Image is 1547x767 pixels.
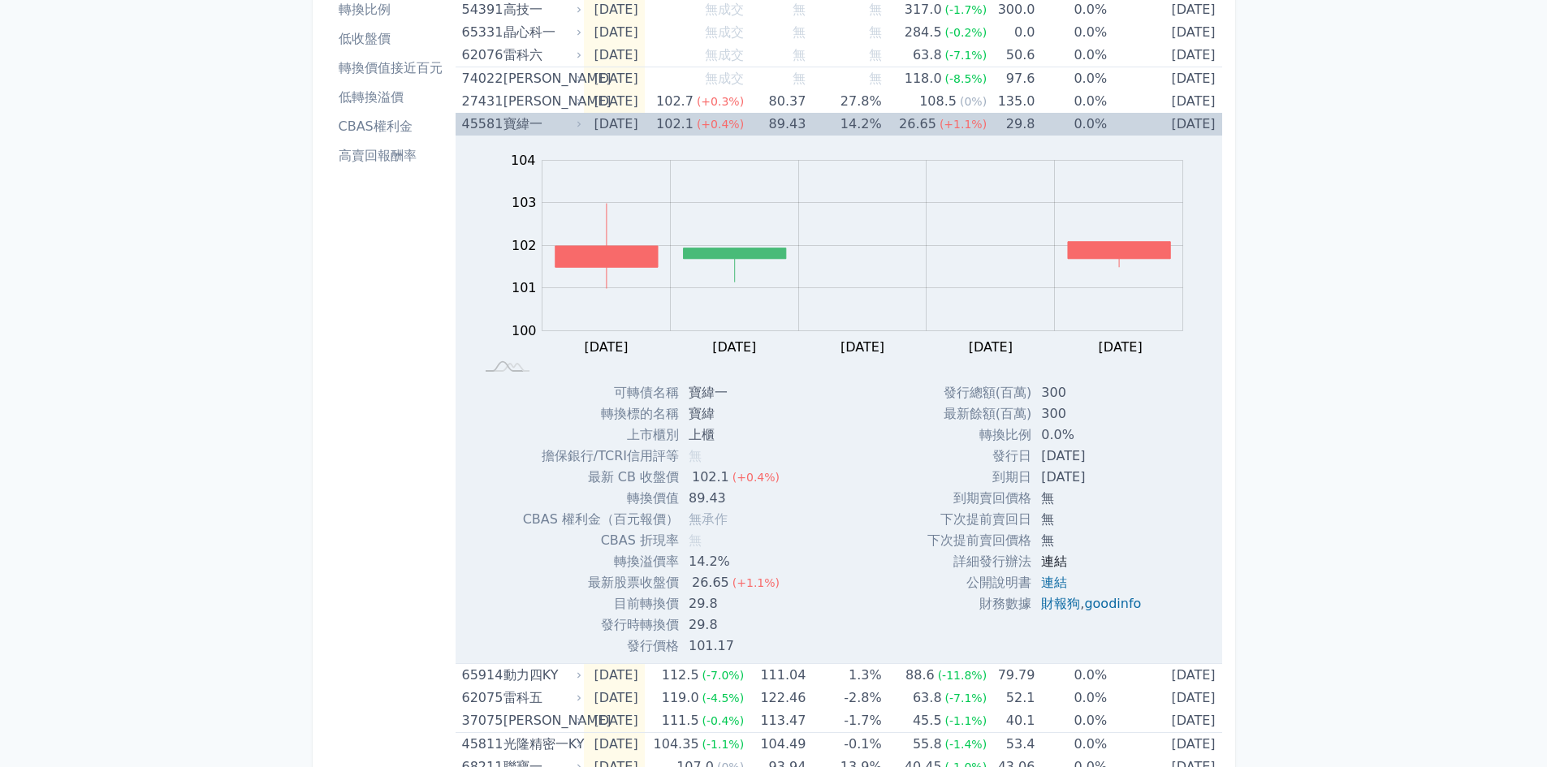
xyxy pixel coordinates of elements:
[940,118,987,131] span: (+1.1%)
[679,551,793,572] td: 14.2%
[1107,733,1221,756] td: [DATE]
[927,467,1031,488] td: 到期日
[901,21,945,44] div: 284.5
[689,511,728,527] span: 無承作
[523,593,679,614] td: 目前轉換價
[793,47,806,62] span: 無
[869,71,882,86] span: 無
[869,47,882,62] span: 無
[896,113,940,136] div: 26.65
[1041,554,1067,569] a: 連結
[584,67,644,91] td: [DATE]
[806,90,881,113] td: 27.8%
[938,669,987,682] span: (-11.8%)
[697,95,744,108] span: (+0.3%)
[945,72,987,85] span: (-8.5%)
[1107,664,1221,687] td: [DATE]
[927,509,1031,530] td: 下次提前賣回日
[902,664,938,687] div: 88.6
[1107,21,1221,44] td: [DATE]
[945,3,987,16] span: (-1.7%)
[927,382,1031,403] td: 發行總額(百萬)
[503,90,578,113] div: [PERSON_NAME]
[462,664,499,687] div: 65914
[1084,596,1141,611] a: goodinfo
[584,90,644,113] td: [DATE]
[806,709,881,733] td: -1.7%
[555,204,1170,289] g: Series
[969,339,1013,355] tspan: [DATE]
[927,572,1031,593] td: 公開說明書
[1035,709,1107,733] td: 0.0%
[697,118,744,131] span: (+0.4%)
[462,687,499,709] div: 62075
[1041,596,1080,611] a: 財報狗
[332,117,449,136] li: CBAS權利金
[910,687,945,709] div: 63.8
[793,2,806,17] span: 無
[584,664,644,687] td: [DATE]
[910,709,945,732] div: 45.5
[462,21,499,44] div: 65331
[987,733,1035,756] td: 53.4
[332,114,449,140] a: CBAS權利金
[910,733,945,756] div: 55.8
[744,733,806,756] td: 104.49
[744,709,806,733] td: 113.47
[1031,424,1154,446] td: 0.0%
[584,339,628,355] tspan: [DATE]
[987,67,1035,91] td: 97.6
[584,709,644,733] td: [DATE]
[503,44,578,67] div: 雷科六
[945,714,987,727] span: (-1.1%)
[1035,67,1107,91] td: 0.0%
[806,733,881,756] td: -0.1%
[679,403,793,424] td: 寶緯
[744,664,806,687] td: 111.04
[679,636,793,657] td: 101.17
[689,467,732,488] div: 102.1
[840,339,884,355] tspan: [DATE]
[702,692,745,705] span: (-4.5%)
[503,113,578,136] div: 寶緯一
[332,84,449,110] a: 低轉換溢價
[332,26,449,52] a: 低收盤價
[744,113,806,136] td: 89.43
[503,67,578,90] div: [PERSON_NAME]
[503,687,578,709] div: 雷科五
[987,687,1035,709] td: 52.1
[1099,339,1143,355] tspan: [DATE]
[462,44,499,67] div: 62076
[584,113,644,136] td: [DATE]
[503,709,578,732] div: [PERSON_NAME]
[689,532,702,548] span: 無
[523,614,679,636] td: 發行時轉換價
[659,664,702,687] div: 112.5
[927,530,1031,551] td: 下次提前賣回價格
[702,669,745,682] span: (-7.0%)
[332,88,449,107] li: 低轉換溢價
[1031,467,1154,488] td: [DATE]
[793,24,806,40] span: 無
[916,90,960,113] div: 108.5
[332,55,449,81] a: 轉換價值接近百元
[503,21,578,44] div: 晶心科一
[653,113,697,136] div: 102.1
[927,446,1031,467] td: 發行日
[1107,687,1221,709] td: [DATE]
[332,58,449,78] li: 轉換價值接近百元
[689,448,702,463] span: 無
[1107,113,1221,136] td: [DATE]
[705,71,744,86] span: 無成交
[523,446,679,467] td: 擔保銀行/TCRI信用評等
[1107,709,1221,733] td: [DATE]
[987,90,1035,113] td: 135.0
[523,636,679,657] td: 發行價格
[987,664,1035,687] td: 79.79
[584,733,644,756] td: [DATE]
[901,67,945,90] div: 118.0
[1031,446,1154,467] td: [DATE]
[523,403,679,424] td: 轉換標的名稱
[960,95,987,108] span: (0%)
[584,21,644,44] td: [DATE]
